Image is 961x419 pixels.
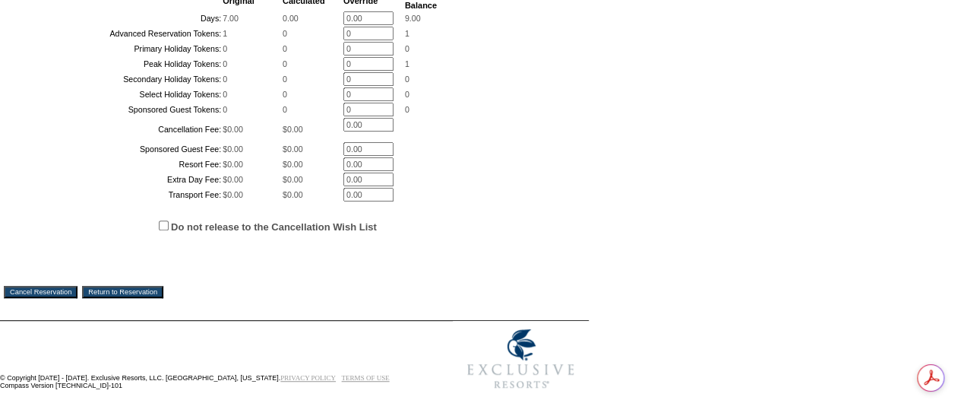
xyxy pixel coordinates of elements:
td: Resort Fee: [43,157,221,171]
span: 0 [283,29,287,38]
span: 0 [283,90,287,99]
span: $0.00 [223,175,243,184]
span: 0 [283,105,287,114]
span: 9.00 [405,14,421,23]
img: Exclusive Resorts [453,321,589,397]
span: 0 [283,59,287,68]
td: Select Holiday Tokens: [43,87,221,101]
label: Do not release to the Cancellation Wish List [171,221,377,233]
td: Advanced Reservation Tokens: [43,27,221,40]
td: Sponsored Guest Tokens: [43,103,221,116]
td: Peak Holiday Tokens: [43,57,221,71]
td: Primary Holiday Tokens: [43,42,221,56]
span: 0 [223,44,227,53]
span: $0.00 [223,160,243,169]
span: 0 [223,105,227,114]
span: 0 [223,75,227,84]
td: Secondary Holiday Tokens: [43,72,221,86]
span: 0 [405,44,409,53]
span: 1 [223,29,227,38]
span: 0 [223,90,227,99]
span: 1 [405,59,409,68]
span: $0.00 [283,190,303,199]
td: Days: [43,11,221,25]
span: 0 [283,44,287,53]
span: 0.00 [283,14,299,23]
span: 0 [405,105,409,114]
td: Transport Fee: [43,188,221,202]
span: $0.00 [283,144,303,154]
span: $0.00 [283,160,303,169]
span: 0 [405,75,409,84]
span: 0 [405,90,409,99]
span: $0.00 [283,125,303,134]
td: Sponsored Guest Fee: [43,142,221,156]
input: Return to Reservation [82,286,163,298]
span: 7.00 [223,14,239,23]
span: 1 [405,29,409,38]
input: Cancel Reservation [4,286,77,298]
span: $0.00 [223,190,243,199]
td: Extra Day Fee: [43,173,221,186]
td: Cancellation Fee: [43,118,221,141]
span: $0.00 [223,125,243,134]
a: TERMS OF USE [342,374,390,382]
span: $0.00 [283,175,303,184]
span: 0 [283,75,287,84]
span: 0 [223,59,227,68]
span: $0.00 [223,144,243,154]
a: PRIVACY POLICY [280,374,336,382]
